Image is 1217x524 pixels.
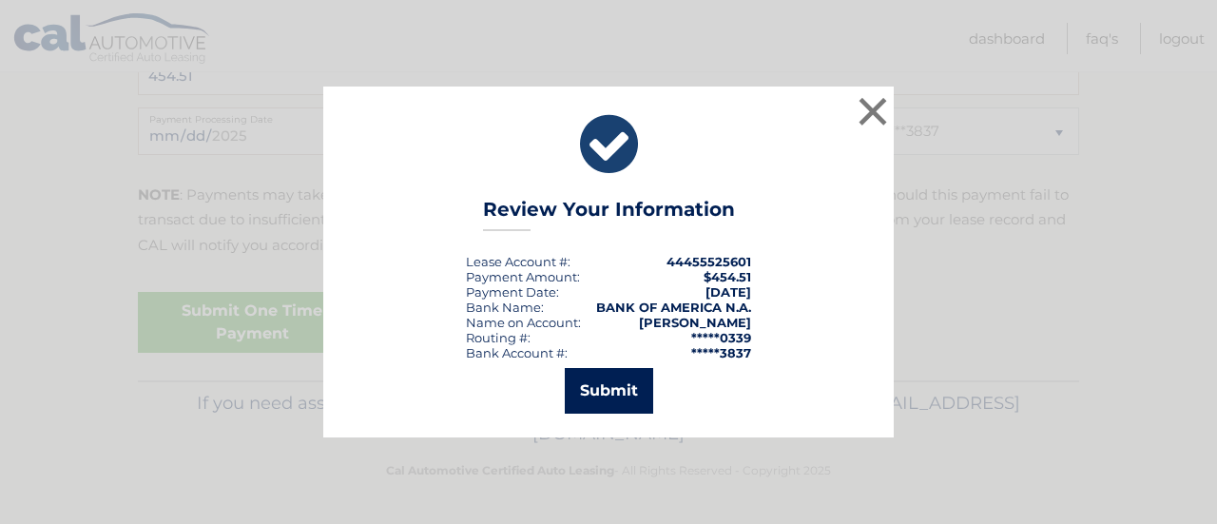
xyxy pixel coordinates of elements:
div: Bank Name: [466,300,544,315]
div: Name on Account: [466,315,581,330]
button: × [854,92,892,130]
div: Routing #: [466,330,531,345]
div: Payment Amount: [466,269,580,284]
strong: [PERSON_NAME] [639,315,751,330]
strong: BANK OF AMERICA N.A. [596,300,751,315]
h3: Review Your Information [483,198,735,231]
div: : [466,284,559,300]
button: Submit [565,368,653,414]
strong: 44455525601 [666,254,751,269]
span: $454.51 [704,269,751,284]
span: Payment Date [466,284,556,300]
div: Lease Account #: [466,254,570,269]
div: Bank Account #: [466,345,568,360]
span: [DATE] [705,284,751,300]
